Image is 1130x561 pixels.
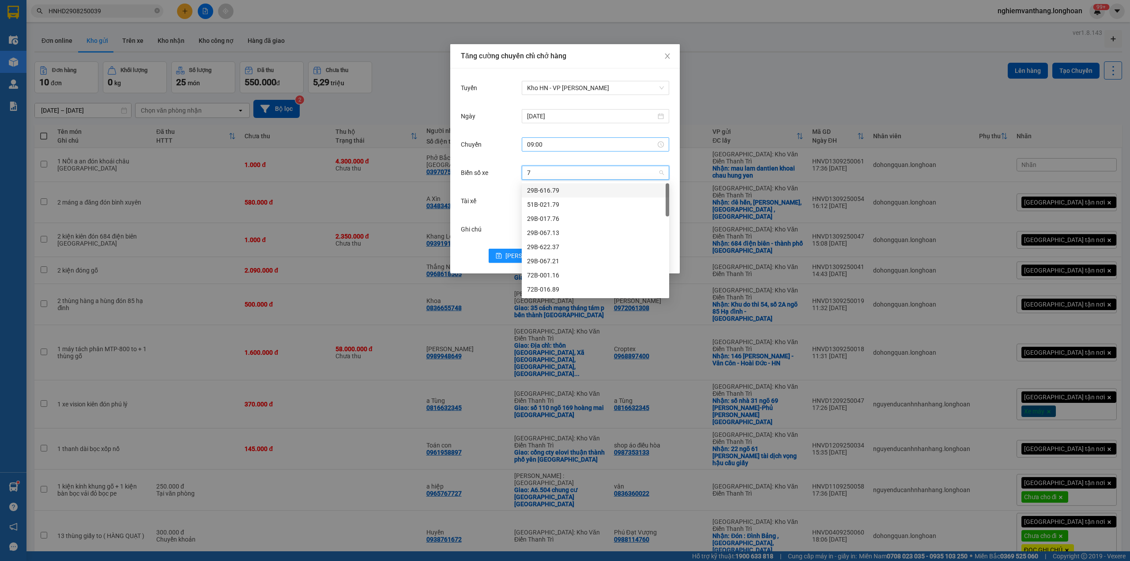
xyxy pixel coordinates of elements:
button: Close [655,44,680,69]
input: Biển số xe [527,166,658,179]
div: 29B-616.79 [527,186,664,195]
span: Kho HN - VP Thanh Xuân [527,81,664,95]
div: 29B-622.37 [522,240,669,254]
div: 29B-017.76 [522,212,669,226]
span: [PERSON_NAME] [505,251,553,261]
div: 72B-016.89 [527,284,664,294]
label: Biển số xe [461,169,493,176]
button: save[PERSON_NAME] [489,249,560,263]
div: 29B-067.21 [527,256,664,266]
div: 29B-067.13 [522,226,669,240]
label: Ngày [461,113,480,120]
div: 29B-622.37 [527,242,664,252]
span: save [496,253,502,260]
label: Ghi chú [461,226,486,233]
div: 51B-021.79 [522,197,669,212]
div: 29B-067.13 [527,228,664,238]
label: Tuyến [461,84,482,91]
div: 72B-001.16 [522,268,669,282]
input: Ngày [527,111,656,121]
div: 72B-016.89 [522,282,669,296]
div: 29B-017.76 [527,214,664,224]
label: Tài xế [461,197,481,205]
div: 72B-001.16 [527,270,664,280]
div: 29B-067.21 [522,254,669,268]
div: 51B-021.79 [527,200,664,209]
span: close [664,53,671,60]
div: 29B-616.79 [522,183,669,197]
input: Chuyến [527,140,656,149]
label: Chuyến [461,141,486,148]
div: Tăng cường chuyến chỉ chở hàng [461,51,669,61]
